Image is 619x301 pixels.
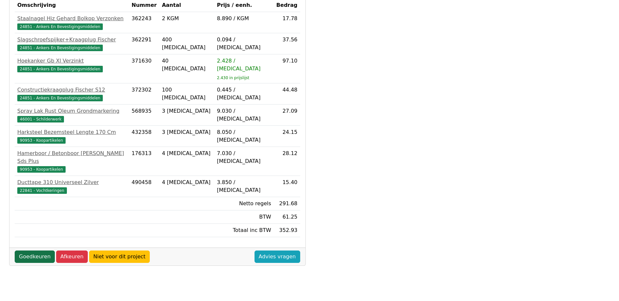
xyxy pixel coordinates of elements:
td: BTW [214,210,274,224]
td: 568935 [129,105,159,126]
div: Staalnagel Hjz Gehard Bolkop Verzonken [17,15,126,22]
div: 8.890 / KGM [217,15,271,22]
div: 2.428 / [MEDICAL_DATA] [217,57,271,73]
td: 176313 [129,147,159,176]
td: 44.48 [274,83,300,105]
span: 46001 - Schilderwerk [17,116,64,122]
span: 90953 - Koopartikelen [17,137,66,144]
a: Goedkeuren [15,251,55,263]
div: Hamerboor / Betonboor [PERSON_NAME] Sds Plus [17,150,126,165]
a: Hamerboor / Betonboor [PERSON_NAME] Sds Plus90953 - Koopartikelen [17,150,126,173]
td: 432358 [129,126,159,147]
div: Slagschroefspijker+Kraagplug Fischer [17,36,126,44]
div: Constructiekraagplug Fischer S12 [17,86,126,94]
td: 362243 [129,12,159,33]
span: 24851 - Ankers En Bevestigingsmiddelen [17,45,103,51]
td: 352.93 [274,224,300,237]
a: Advies vragen [255,251,300,263]
div: 3 [MEDICAL_DATA] [162,107,212,115]
div: 4 [MEDICAL_DATA] [162,150,212,157]
a: Ducttape 310 Universeel Zilver22841 - Vochtkeringen [17,179,126,194]
span: 24851 - Ankers En Bevestigingsmiddelen [17,66,103,72]
td: 24.15 [274,126,300,147]
td: 97.10 [274,54,300,83]
div: 3 [MEDICAL_DATA] [162,128,212,136]
div: 40 [MEDICAL_DATA] [162,57,212,73]
div: 8.050 / [MEDICAL_DATA] [217,128,271,144]
td: 28.12 [274,147,300,176]
span: 90953 - Koopartikelen [17,166,66,173]
a: Afkeuren [56,251,88,263]
td: Totaal inc BTW [214,224,274,237]
a: Slagschroefspijker+Kraagplug Fischer24851 - Ankers En Bevestigingsmiddelen [17,36,126,51]
div: 0.445 / [MEDICAL_DATA] [217,86,271,102]
a: Spray Lak Rust Oleum Grondmarkering46001 - Schilderwerk [17,107,126,123]
div: 0.094 / [MEDICAL_DATA] [217,36,271,51]
td: 17.78 [274,12,300,33]
td: 362291 [129,33,159,54]
div: 3.850 / [MEDICAL_DATA] [217,179,271,194]
a: Harksteel Bezemsteel Lengte 170 Cm90953 - Koopartikelen [17,128,126,144]
a: Staalnagel Hjz Gehard Bolkop Verzonken24851 - Ankers En Bevestigingsmiddelen [17,15,126,30]
span: 22841 - Vochtkeringen [17,187,67,194]
td: 490458 [129,176,159,197]
div: 400 [MEDICAL_DATA] [162,36,212,51]
div: 4 [MEDICAL_DATA] [162,179,212,186]
td: 61.25 [274,210,300,224]
a: Hoekanker Gb Xl Verzinkt24851 - Ankers En Bevestigingsmiddelen [17,57,126,73]
div: Ducttape 310 Universeel Zilver [17,179,126,186]
div: 9.030 / [MEDICAL_DATA] [217,107,271,123]
td: 37.56 [274,33,300,54]
sub: 2.430 in prijslijst [217,76,249,80]
td: 27.09 [274,105,300,126]
td: 15.40 [274,176,300,197]
a: Constructiekraagplug Fischer S1224851 - Ankers En Bevestigingsmiddelen [17,86,126,102]
div: Hoekanker Gb Xl Verzinkt [17,57,126,65]
td: Netto regels [214,197,274,210]
a: Niet voor dit project [89,251,150,263]
div: Spray Lak Rust Oleum Grondmarkering [17,107,126,115]
td: 372302 [129,83,159,105]
td: 291.68 [274,197,300,210]
td: 371630 [129,54,159,83]
div: 2 KGM [162,15,212,22]
div: 100 [MEDICAL_DATA] [162,86,212,102]
span: 24851 - Ankers En Bevestigingsmiddelen [17,23,103,30]
div: Harksteel Bezemsteel Lengte 170 Cm [17,128,126,136]
span: 24851 - Ankers En Bevestigingsmiddelen [17,95,103,101]
div: 7.030 / [MEDICAL_DATA] [217,150,271,165]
